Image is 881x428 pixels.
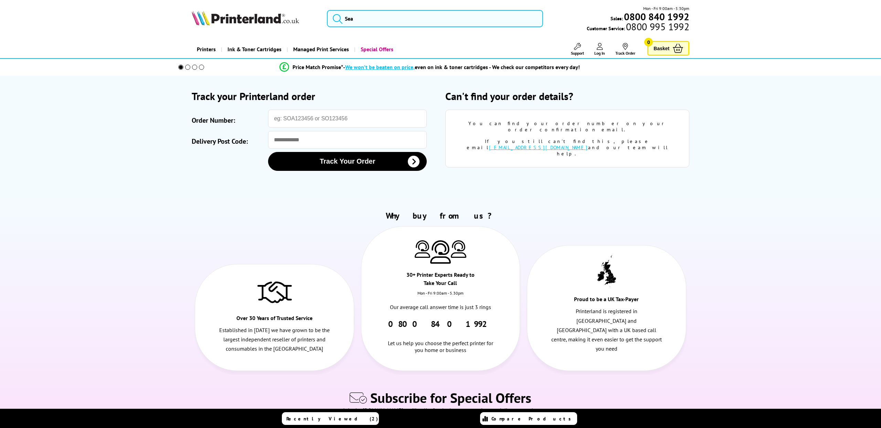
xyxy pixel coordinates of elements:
[192,113,265,128] label: Order Number:
[361,290,520,303] div: Mon - Fri 9:00am - 5.30pm
[3,407,878,417] div: Join the [DOMAIN_NAME] mailing list for the latest promotions and discount codes
[227,41,282,58] span: Ink & Toner Cartridges
[354,41,399,58] a: Special Offers
[219,326,330,354] p: Established in [DATE] we have grown to be the largest independent reseller of printers and consum...
[654,44,669,53] span: Basket
[415,240,430,258] img: Printer Experts
[456,138,679,157] div: If you still can't find this, please email and our team will help.
[644,38,653,46] span: 0
[343,64,580,70] div: - even on ink & toner cartridges - We check our competitors every day!
[192,134,265,149] label: Delivery Post Code:
[594,51,605,56] span: Log In
[643,5,689,12] span: Mon - Fri 9:00am - 5:30pm
[430,240,451,264] img: Printer Experts
[625,23,689,30] span: 0800 995 1992
[456,120,679,133] div: You can find your order number on your order confirmation email.
[401,271,480,290] div: 30+ Printer Experts Ready to Take Your Call
[293,64,343,70] span: Price Match Promise*
[451,240,466,258] img: Printer Experts
[551,307,662,353] p: Printerland is registered in [GEOGRAPHIC_DATA] and [GEOGRAPHIC_DATA] with a UK based call centre,...
[587,23,689,32] span: Customer Service:
[268,152,427,171] button: Track Your Order
[221,41,287,58] a: Ink & Toner Cartridges
[647,41,689,56] a: Basket 0
[567,295,646,307] div: Proud to be a UK Tax-Payer
[169,61,691,73] li: modal_Promise
[235,314,314,326] div: Over 30 Years of Trusted Service
[192,10,319,27] a: Printerland Logo
[268,110,427,128] input: eg: SOA123456 or SO123456
[370,389,531,407] span: Subscribe for Special Offers
[489,144,588,151] a: [EMAIL_ADDRESS][DOMAIN_NAME]
[257,278,292,306] img: Trusted Service
[388,319,492,329] a: 0800 840 1992
[282,412,379,425] a: Recently Viewed (2)
[445,89,689,103] h2: Can't find your order details?
[192,41,221,58] a: Printers
[611,15,623,22] span: Sales:
[480,412,577,425] a: Compare Products
[623,13,689,20] a: 0800 840 1992
[192,10,299,25] img: Printerland Logo
[385,329,496,353] div: Let us help you choose the perfect printer for you home or business
[571,51,584,56] span: Support
[192,89,436,103] h2: Track your Printerland order
[192,210,689,221] h2: Why buy from us?
[615,43,635,56] a: Track Order
[594,43,605,56] a: Log In
[597,255,616,287] img: UK tax payer
[286,416,378,422] span: Recently Viewed (2)
[491,416,575,422] span: Compare Products
[385,303,496,312] p: Our average call answer time is just 3 rings
[287,41,354,58] a: Managed Print Services
[327,10,543,27] input: Sea
[624,10,689,23] b: 0800 840 1992
[345,64,415,70] span: We won’t be beaten on price,
[571,43,584,56] a: Support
